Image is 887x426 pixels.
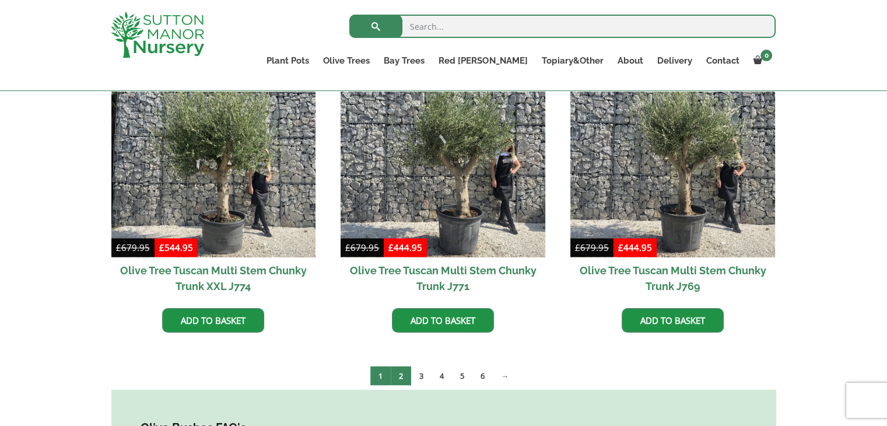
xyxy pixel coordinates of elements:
[345,242,350,253] span: £
[746,53,776,69] a: 0
[570,53,775,257] img: Olive Tree Tuscan Multi Stem Chunky Trunk J769
[618,242,652,253] bdi: 444.95
[570,53,775,299] a: Sale! Olive Tree Tuscan Multi Stem Chunky Trunk J769
[341,257,545,299] h2: Olive Tree Tuscan Multi Stem Chunky Trunk J771
[452,366,472,385] a: Page 5
[116,242,150,253] bdi: 679.95
[349,15,776,38] input: Search...
[116,242,121,253] span: £
[472,366,493,385] a: Page 6
[575,242,609,253] bdi: 679.95
[432,366,452,385] a: Page 4
[391,366,411,385] a: Page 2
[432,53,534,69] a: Red [PERSON_NAME]
[411,366,432,385] a: Page 3
[111,365,776,390] nav: Product Pagination
[159,242,164,253] span: £
[370,366,391,385] span: Page 1
[388,242,394,253] span: £
[388,242,422,253] bdi: 444.95
[162,308,264,333] a: Add to basket: “Olive Tree Tuscan Multi Stem Chunky Trunk XXL J774”
[377,53,432,69] a: Bay Trees
[618,242,623,253] span: £
[493,366,517,385] a: →
[650,53,699,69] a: Delivery
[111,12,204,58] img: logo
[260,53,316,69] a: Plant Pots
[575,242,580,253] span: £
[316,53,377,69] a: Olive Trees
[622,308,724,333] a: Add to basket: “Olive Tree Tuscan Multi Stem Chunky Trunk J769”
[111,257,316,299] h2: Olive Tree Tuscan Multi Stem Chunky Trunk XXL J774
[570,257,775,299] h2: Olive Tree Tuscan Multi Stem Chunky Trunk J769
[610,53,650,69] a: About
[111,53,316,299] a: Sale! Olive Tree Tuscan Multi Stem Chunky Trunk XXL J774
[341,53,545,257] img: Olive Tree Tuscan Multi Stem Chunky Trunk J771
[345,242,379,253] bdi: 679.95
[699,53,746,69] a: Contact
[341,53,545,299] a: Sale! Olive Tree Tuscan Multi Stem Chunky Trunk J771
[534,53,610,69] a: Topiary&Other
[392,308,494,333] a: Add to basket: “Olive Tree Tuscan Multi Stem Chunky Trunk J771”
[111,53,316,257] img: Olive Tree Tuscan Multi Stem Chunky Trunk XXL J774
[159,242,193,253] bdi: 544.95
[760,50,772,61] span: 0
